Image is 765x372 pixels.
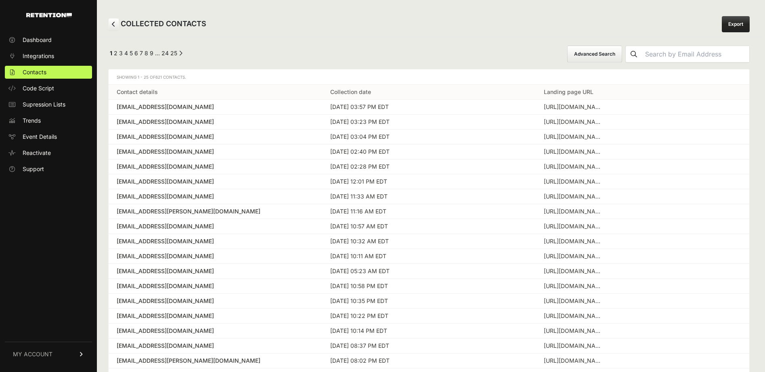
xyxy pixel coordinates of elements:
a: Page 8 [145,50,148,56]
td: [DATE] 11:33 AM EDT [322,189,536,204]
a: [EMAIL_ADDRESS][DOMAIN_NAME] [117,312,314,320]
a: Support [5,163,92,176]
td: [DATE] 11:16 AM EDT [322,204,536,219]
span: Reactivate [23,149,51,157]
td: [DATE] 10:32 AM EDT [322,234,536,249]
a: Collection date [330,88,371,95]
div: https://www.495mazda.com/new-Lowell-2025-+-Mazda+CX+70-33+Turbo+S+Premium+Plus+AWD-JM3KJEHC1S1125... [544,297,604,305]
a: [EMAIL_ADDRESS][DOMAIN_NAME] [117,267,314,275]
td: [DATE] 03:23 PM EDT [322,115,536,130]
td: [DATE] 02:28 PM EDT [322,159,536,174]
a: Contacts [5,66,92,79]
a: [EMAIL_ADDRESS][DOMAIN_NAME] [117,222,314,230]
a: [EMAIL_ADDRESS][DOMAIN_NAME] [117,342,314,350]
span: Code Script [23,84,54,92]
a: Reactivate [5,146,92,159]
span: … [155,50,160,56]
td: [DATE] 08:37 PM EDT [322,339,536,353]
a: Export [722,16,750,32]
a: MY ACCOUNT [5,342,92,366]
td: [DATE] 03:57 PM EDT [322,100,536,115]
a: [EMAIL_ADDRESS][DOMAIN_NAME] [117,118,314,126]
td: [DATE] 10:35 PM EDT [322,294,536,309]
a: [EMAIL_ADDRESS][DOMAIN_NAME] [117,103,314,111]
span: MY ACCOUNT [13,350,52,358]
div: https://www.495mazda.com/new-Lowell-2025-+-Mazda+CX+50-25+S+Premium+AWD-7MMVABDM1SN347144 [544,103,604,111]
td: [DATE] 10:22 PM EDT [322,309,536,324]
a: [EMAIL_ADDRESS][DOMAIN_NAME] [117,237,314,245]
td: [DATE] 03:04 PM EDT [322,130,536,144]
span: Showing 1 - 25 of [117,75,186,79]
a: Code Script [5,82,92,95]
div: https://www.495mazda.com/searchnew.aspx?sd_campaign=21316605013&sd_digadprov=l2tmedia&sd_channel=... [544,252,604,260]
span: Contacts [23,68,46,76]
a: [EMAIL_ADDRESS][DOMAIN_NAME] [117,178,314,186]
a: Page 6 [134,50,138,56]
span: Dashboard [23,36,52,44]
span: Event Details [23,133,57,141]
img: Retention.com [26,13,72,17]
div: https://www.495mazda.com/searchnew.aspx?Make=Mazda&ModelAndTrim=Mazda%20CX-50%20Hybrid:Premium%20AWD [544,148,604,156]
div: [EMAIL_ADDRESS][DOMAIN_NAME] [117,252,314,260]
a: Page 24 [161,50,169,56]
h2: COLLECTED CONTACTS [108,18,206,30]
span: 621 Contacts. [155,75,186,79]
a: Page 25 [170,50,177,56]
div: https://www.495mazda.com/used-Lowell-2023-+-Mazda+CX+5-25+S+Select+Package-JM3KFBBM5P0206631?utm_... [544,357,604,365]
span: Trends [23,117,41,125]
a: Contact details [117,88,158,95]
a: [EMAIL_ADDRESS][DOMAIN_NAME] [117,133,314,141]
div: https://www.495mazda.com/used-Lowell-2022-BMW-5+Series-540i+xDrive-WBA73BJ04NWX57615?store=5793&s... [544,192,604,201]
span: Support [23,165,44,173]
div: https://www.495mazda.com/new-Lowell-2025-+-Mazda+CX+70-33+Turbo+S+Premium+Plus+AWD-JM3KJEHC1S1125... [544,312,604,320]
a: [EMAIL_ADDRESS][DOMAIN_NAME] [117,327,314,335]
a: Integrations [5,50,92,63]
div: https://www.495mazda.com/certified-pre-owned.html?sd_campaign=21316605028&sd_digadprov=l2tmedia&s... [544,163,604,171]
td: [DATE] 12:01 PM EDT [322,174,536,189]
a: Landing page URL [544,88,593,95]
td: [DATE] 10:14 PM EDT [322,324,536,339]
div: https://www.495mazda.com/used-Lowell-2023-+-Mazda+CX+30-25+S+Carbon+Edition-3MVDMBCM1PM577447?sto... [544,222,604,230]
a: Page 4 [124,50,128,56]
a: [EMAIL_ADDRESS][DOMAIN_NAME] [117,192,314,201]
span: Supression Lists [23,100,65,109]
td: [DATE] 10:57 AM EDT [322,219,536,234]
a: [EMAIL_ADDRESS][DOMAIN_NAME] [117,148,314,156]
td: [DATE] 08:02 PM EDT [322,353,536,368]
a: Page 9 [150,50,153,56]
div: https://www.495mazda.com/searchnew.aspx?sd_campaign=21316605013&sd_digadprov=l2tmedia&sd_channel=... [544,237,604,245]
div: https://www.495mazda.com/new-Lowell-2025-+-Mazda+CX+5-25+S+AWD-JM3KFBAL4S0734811?store=5793&sd_ca... [544,327,604,335]
a: [EMAIL_ADDRESS][PERSON_NAME][DOMAIN_NAME] [117,207,314,215]
td: [DATE] 10:11 AM EDT [322,249,536,264]
a: Supression Lists [5,98,92,111]
td: [DATE] 05:23 AM EDT [322,264,536,279]
div: https://www.495mazda.com/used-Lowell-2024-Volkswagen-Jetta-15T+Sport-3VWBM7BU0RM063628?utm_source... [544,267,604,275]
input: Search by Email Address [642,46,749,62]
a: Page 5 [130,50,133,56]
a: [EMAIL_ADDRESS][PERSON_NAME][DOMAIN_NAME] [117,357,314,365]
div: https://www.495mazda.com/new-Lowell-2025-+-Mazda+CX+50-25+S+Select+AWD-7MMVABAM1SN337170?utm_sour... [544,282,604,290]
div: https://www.495mazda.com/?utm_source=gmb&utm_medium=organic&utm_campaign=website [544,207,604,215]
div: https://www.495mazda.com/?sd_campaign=21316605022&sd_digadprov=l2tmedia&sd_channel=Search&sd_camp... [544,133,604,141]
td: [DATE] 10:58 PM EDT [322,279,536,294]
div: https://www.495mazda.com/new-Lowell-2025-+-Mazda+CX+50-25+S+Premium+AWD-7MMVABDM4SN348398?utm_sou... [544,118,604,126]
a: [EMAIL_ADDRESS][DOMAIN_NAME] [117,163,314,171]
a: [EMAIL_ADDRESS][DOMAIN_NAME] [117,282,314,290]
em: Page 1 [110,50,112,56]
div: Pagination [108,49,182,59]
a: Page 3 [119,50,123,56]
a: [EMAIL_ADDRESS][DOMAIN_NAME] [117,297,314,305]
